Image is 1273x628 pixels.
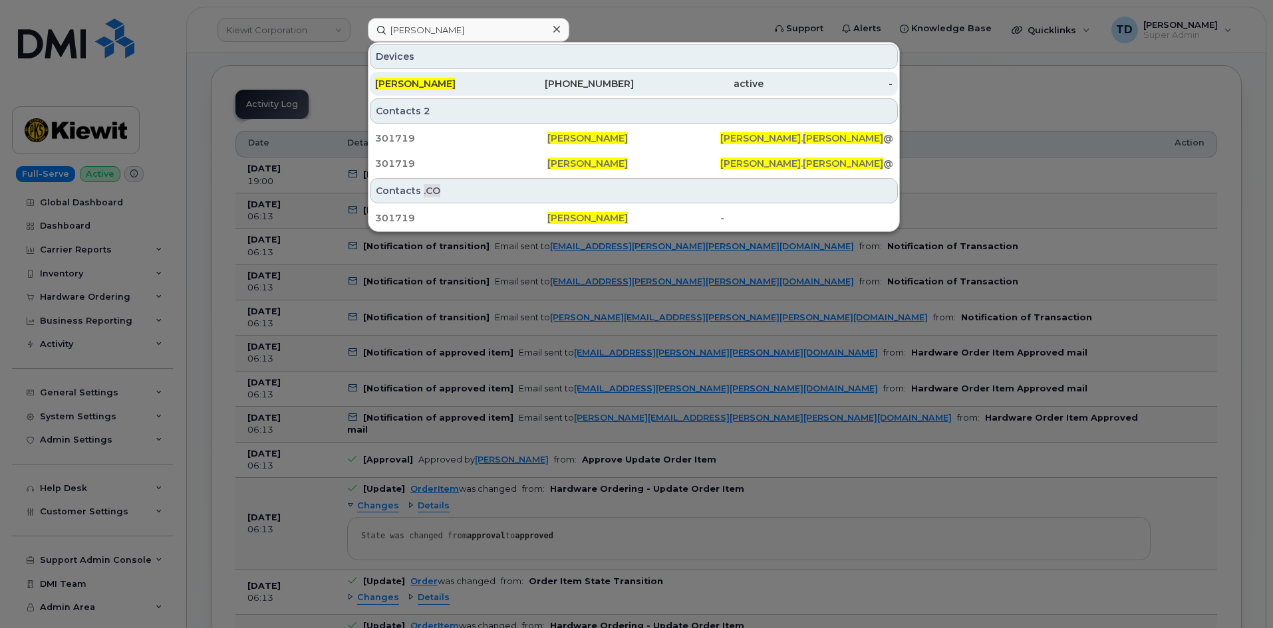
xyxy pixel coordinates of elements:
span: [PERSON_NAME] [803,157,883,169]
div: [PHONE_NUMBER] [505,77,635,90]
div: 301719 [375,157,547,170]
a: 301719[PERSON_NAME]- [370,206,898,230]
div: 301719 [375,132,547,145]
span: [PERSON_NAME] [547,212,628,224]
span: .CO [424,184,440,197]
div: Contacts [370,178,898,203]
span: [PERSON_NAME] [547,157,628,169]
a: [PERSON_NAME][PHONE_NUMBER]active- [370,72,898,96]
iframe: Messenger Launcher [1215,570,1263,618]
span: 2 [424,104,430,118]
div: . @[PERSON_NAME][DOMAIN_NAME] [720,157,893,170]
input: Find something... [368,18,569,42]
div: Contacts [370,98,898,124]
span: [PERSON_NAME] [720,132,801,144]
div: active [634,77,764,90]
span: [PERSON_NAME] [803,132,883,144]
a: 301719[PERSON_NAME][PERSON_NAME].[PERSON_NAME]@[PERSON_NAME][DOMAIN_NAME] [370,152,898,175]
div: . @[PERSON_NAME][DOMAIN_NAME] [720,132,893,145]
div: - [720,211,893,225]
span: [PERSON_NAME] [547,132,628,144]
div: - [764,77,893,90]
a: 301719[PERSON_NAME][PERSON_NAME].[PERSON_NAME]@[PERSON_NAME][DOMAIN_NAME] [370,126,898,150]
div: 301719 [375,211,547,225]
span: [PERSON_NAME] [375,78,456,90]
div: Devices [370,44,898,69]
span: [PERSON_NAME] [720,157,801,169]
